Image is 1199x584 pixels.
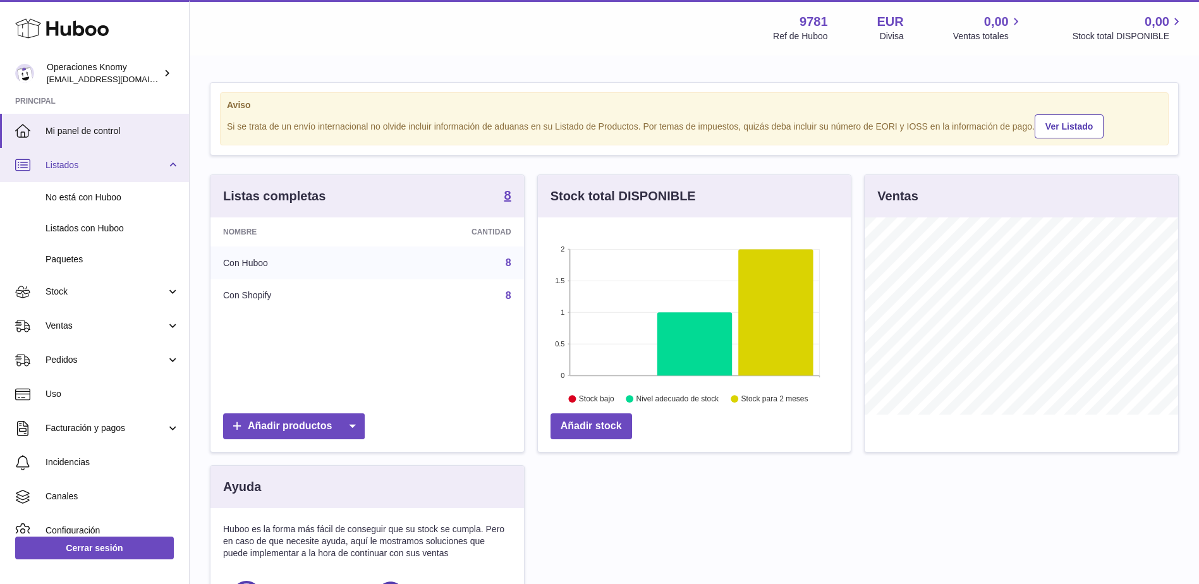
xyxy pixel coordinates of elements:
[953,13,1023,42] a: 0,00 Ventas totales
[1073,30,1184,42] span: Stock total DISPONIBLE
[877,188,918,205] h3: Ventas
[46,456,180,468] span: Incidencias
[877,13,904,30] strong: EUR
[210,279,377,312] td: Con Shopify
[46,222,180,234] span: Listados con Huboo
[377,217,523,246] th: Cantidad
[46,286,166,298] span: Stock
[46,125,180,137] span: Mi panel de control
[551,188,696,205] h3: Stock total DISPONIBLE
[636,395,719,404] text: Nivel adecuado de stock
[800,13,828,30] strong: 9781
[555,277,564,284] text: 1.5
[1145,13,1169,30] span: 0,00
[210,246,377,279] td: Con Huboo
[46,354,166,366] span: Pedidos
[15,537,174,559] a: Cerrar sesión
[504,189,511,202] strong: 8
[741,395,808,404] text: Stock para 2 meses
[561,245,564,253] text: 2
[953,30,1023,42] span: Ventas totales
[880,30,904,42] div: Divisa
[506,290,511,301] a: 8
[561,372,564,379] text: 0
[46,388,180,400] span: Uso
[223,478,261,496] h3: Ayuda
[555,340,564,348] text: 0.5
[504,189,511,204] a: 8
[46,192,180,204] span: No está con Huboo
[506,257,511,268] a: 8
[47,61,161,85] div: Operaciones Knomy
[1035,114,1104,138] a: Ver Listado
[46,422,166,434] span: Facturación y pagos
[227,113,1162,138] div: Si se trata de un envío internacional no olvide incluir información de aduanas en su Listado de P...
[46,490,180,502] span: Canales
[46,525,180,537] span: Configuración
[46,159,166,171] span: Listados
[15,64,34,83] img: operaciones@selfkit.com
[46,320,166,332] span: Ventas
[227,99,1162,111] strong: Aviso
[561,308,564,316] text: 1
[579,395,614,404] text: Stock bajo
[46,253,180,265] span: Paquetes
[223,188,326,205] h3: Listas completas
[551,413,632,439] a: Añadir stock
[984,13,1009,30] span: 0,00
[223,523,511,559] p: Huboo es la forma más fácil de conseguir que su stock se cumpla. Pero en caso de que necesite ayu...
[47,74,186,84] span: [EMAIL_ADDRESS][DOMAIN_NAME]
[223,413,365,439] a: Añadir productos
[773,30,827,42] div: Ref de Huboo
[1073,13,1184,42] a: 0,00 Stock total DISPONIBLE
[210,217,377,246] th: Nombre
